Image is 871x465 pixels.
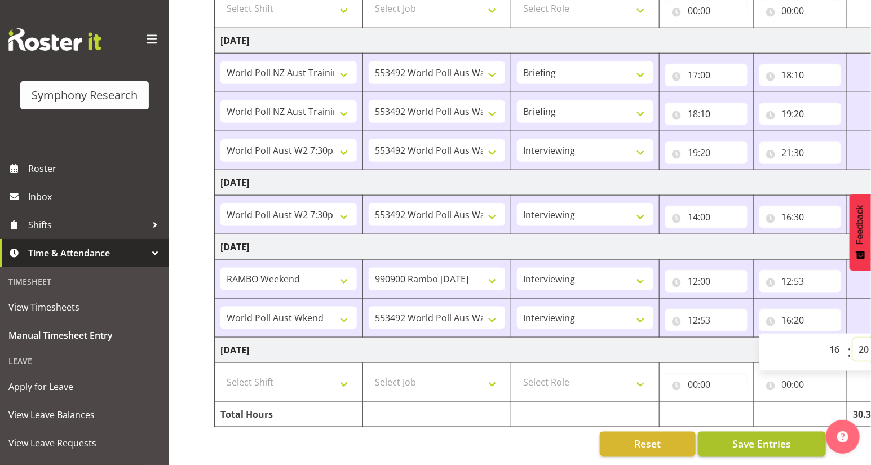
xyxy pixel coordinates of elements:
[28,245,147,262] span: Time & Attendance
[698,432,826,457] button: Save Entries
[847,338,851,366] span: :
[634,437,661,451] span: Reset
[28,160,163,177] span: Roster
[3,373,166,401] a: Apply for Leave
[665,64,748,86] input: Click to select...
[8,299,161,316] span: View Timesheets
[8,406,161,423] span: View Leave Balances
[759,141,842,164] input: Click to select...
[665,373,748,396] input: Click to select...
[855,205,865,245] span: Feedback
[28,216,147,233] span: Shifts
[665,309,748,331] input: Click to select...
[8,378,161,395] span: Apply for Leave
[3,349,166,373] div: Leave
[28,188,163,205] span: Inbox
[3,270,166,293] div: Timesheet
[3,321,166,349] a: Manual Timesheet Entry
[8,28,101,51] img: Rosterit website logo
[759,64,842,86] input: Click to select...
[850,194,871,271] button: Feedback - Show survey
[215,402,363,427] td: Total Hours
[32,87,138,104] div: Symphony Research
[8,327,161,344] span: Manual Timesheet Entry
[837,431,848,442] img: help-xxl-2.png
[665,206,748,228] input: Click to select...
[759,309,842,331] input: Click to select...
[3,293,166,321] a: View Timesheets
[600,432,696,457] button: Reset
[759,270,842,293] input: Click to select...
[759,373,842,396] input: Click to select...
[732,437,791,451] span: Save Entries
[8,435,161,451] span: View Leave Requests
[759,103,842,125] input: Click to select...
[665,141,748,164] input: Click to select...
[3,429,166,457] a: View Leave Requests
[3,401,166,429] a: View Leave Balances
[665,270,748,293] input: Click to select...
[759,206,842,228] input: Click to select...
[665,103,748,125] input: Click to select...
